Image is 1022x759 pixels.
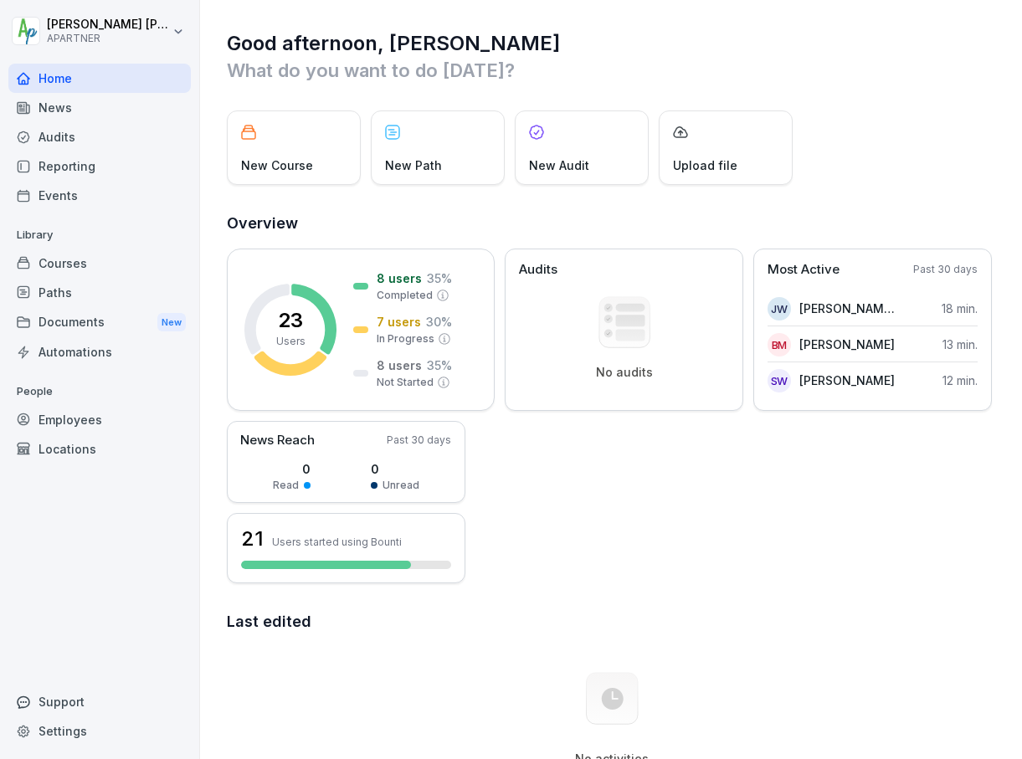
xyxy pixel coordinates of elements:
[942,336,978,353] p: 13 min.
[8,687,191,716] div: Support
[799,336,895,353] p: [PERSON_NAME]
[8,64,191,93] a: Home
[596,365,653,380] p: No audits
[427,269,452,287] p: 35 %
[768,260,840,279] p: Most Active
[276,334,306,349] p: Users
[8,93,191,122] a: News
[427,356,452,374] p: 35 %
[377,331,434,346] p: In Progress
[8,249,191,278] a: Courses
[47,18,169,32] p: [PERSON_NAME] [PERSON_NAME]
[768,369,791,392] div: SW
[8,222,191,249] p: Library
[913,262,978,277] p: Past 30 days
[385,156,442,174] p: New Path
[768,333,791,356] div: BM
[227,57,997,84] p: What do you want to do [DATE]?
[673,156,737,174] p: Upload file
[241,156,313,174] p: New Course
[799,300,896,317] p: [PERSON_NAME][US_STATE]
[272,536,402,548] p: Users started using Bounti
[8,307,191,338] div: Documents
[383,478,419,493] p: Unread
[377,375,434,390] p: Not Started
[278,310,303,331] p: 23
[157,313,186,332] div: New
[8,151,191,181] a: Reporting
[273,478,299,493] p: Read
[8,278,191,307] a: Paths
[8,181,191,210] a: Events
[529,156,589,174] p: New Audit
[387,433,451,448] p: Past 30 days
[8,122,191,151] a: Audits
[371,460,419,478] p: 0
[241,525,264,553] h3: 21
[377,356,422,374] p: 8 users
[519,260,557,279] p: Audits
[8,716,191,746] a: Settings
[240,431,315,450] p: News Reach
[942,300,978,317] p: 18 min.
[273,460,311,478] p: 0
[377,313,421,331] p: 7 users
[8,337,191,367] a: Automations
[8,405,191,434] a: Employees
[227,610,997,633] h2: Last edited
[8,307,191,338] a: DocumentsNew
[227,30,997,57] h1: Good afternoon, [PERSON_NAME]
[768,297,791,321] div: JW
[426,313,452,331] p: 30 %
[799,372,895,389] p: [PERSON_NAME]
[8,434,191,464] a: Locations
[377,288,433,303] p: Completed
[47,33,169,44] p: APARTNER
[227,212,997,235] h2: Overview
[377,269,422,287] p: 8 users
[8,378,191,405] p: People
[942,372,978,389] p: 12 min.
